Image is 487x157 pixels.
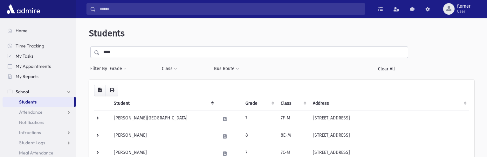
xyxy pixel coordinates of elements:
[457,4,470,9] span: flerner
[161,63,177,75] button: Class
[242,96,277,111] th: Grade: activate to sort column ascending
[3,107,76,117] a: Attendance
[3,25,76,36] a: Home
[19,119,44,125] span: Notifications
[3,61,76,71] a: My Appointments
[19,140,45,146] span: Student Logs
[309,111,469,128] td: [STREET_ADDRESS]
[3,138,76,148] a: Student Logs
[3,51,76,61] a: My Tasks
[89,28,125,39] span: Students
[90,65,110,72] span: Filter By
[19,130,41,135] span: Infractions
[364,63,408,75] a: Clear All
[3,127,76,138] a: Infractions
[96,3,365,15] input: Search
[110,111,216,128] td: [PERSON_NAME][GEOGRAPHIC_DATA]
[3,97,74,107] a: Students
[457,9,470,14] span: User
[16,89,29,95] span: School
[3,41,76,51] a: Time Tracking
[94,85,106,96] button: CSV
[19,109,43,115] span: Attendance
[3,71,76,82] a: My Reports
[106,85,118,96] button: Print
[277,111,309,128] td: 7F-M
[16,43,44,49] span: Time Tracking
[110,63,127,75] button: Grade
[16,63,51,69] span: My Appointments
[3,87,76,97] a: School
[242,128,277,145] td: 8
[16,28,28,33] span: Home
[19,99,37,105] span: Students
[214,63,239,75] button: Bus Route
[309,128,469,145] td: [STREET_ADDRESS]
[3,117,76,127] a: Notifications
[110,128,216,145] td: [PERSON_NAME]
[277,128,309,145] td: 8E-M
[16,53,33,59] span: My Tasks
[242,111,277,128] td: 7
[110,96,216,111] th: Student: activate to sort column descending
[5,3,42,15] img: AdmirePro
[309,96,469,111] th: Address: activate to sort column ascending
[277,96,309,111] th: Class: activate to sort column ascending
[19,150,53,156] span: Meal Attendance
[16,74,38,79] span: My Reports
